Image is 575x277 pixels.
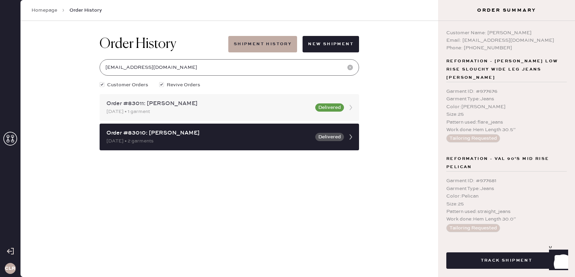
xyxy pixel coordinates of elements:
[510,116,552,125] th: QTY
[277,158,297,179] img: logo
[510,125,552,134] td: 1
[446,200,567,208] div: Size : 25
[31,7,57,14] a: Homepage
[303,36,359,52] button: New Shipment
[446,37,567,44] div: Email: [EMAIL_ADDRESS][DOMAIN_NAME]
[98,242,222,251] th: Order Date
[446,95,567,103] div: Garment Type : Jeans
[100,59,359,76] input: Search by order number, customer name, email or phone number
[22,212,552,221] div: Reformation Customer Love
[542,246,572,276] iframe: Front Chat
[106,108,311,115] div: [DATE] • 1 garment
[22,204,552,212] div: Shipment #108599
[446,111,567,118] div: Size : 25
[99,116,510,125] th: Description
[106,100,311,108] div: Order #83011: [PERSON_NAME]
[419,251,552,260] td: 1
[446,155,567,171] span: Reformation - Val 90's Mid Rise Pelican
[446,118,567,126] div: Pattern used : flare_jeans
[22,196,552,204] div: Shipment Summary
[446,215,567,223] div: Work done : Hem Length 30.0”
[446,29,567,37] div: Customer Name: [PERSON_NAME]
[446,185,567,192] div: Garment Type : Jeans
[446,103,567,111] div: Color : [PERSON_NAME]
[446,57,567,82] span: Reformation - [PERSON_NAME] Low Rise Slouchy Wide Leg Jeans [PERSON_NAME]
[446,126,567,134] div: Work done : Hem Length 30.5”
[22,251,98,260] td: 83483
[22,46,552,54] div: Packing slip
[446,192,567,200] div: Color : Pelican
[22,73,552,81] div: Customer information
[446,177,567,185] div: Garment ID : # 977681
[22,54,552,62] div: Order # 83483
[446,224,500,232] button: Tailoring Requested
[446,208,567,215] div: Pattern used : straight_jeans
[22,242,98,251] th: ID
[228,36,297,52] button: Shipment History
[22,81,552,105] div: # 89453 [PERSON_NAME] Qiu [EMAIL_ADDRESS][DOMAIN_NAME]
[438,7,575,14] h3: Order Summary
[106,137,311,145] div: [DATE] • 2 garments
[222,242,419,251] th: Customer
[315,133,344,141] button: Delivered
[277,8,297,29] img: logo
[106,129,311,137] div: Order #83010: [PERSON_NAME]
[69,7,102,14] span: Order History
[22,231,552,239] div: Orders In Shipment :
[446,88,567,95] div: Garment ID : # 977676
[222,251,419,260] td: [PERSON_NAME]
[261,269,312,274] img: logo
[5,266,15,271] h3: CLR
[315,103,344,112] button: Delivered
[446,252,567,269] button: Track Shipment
[22,116,99,125] th: ID
[167,81,200,89] span: Revive Orders
[261,135,312,141] img: Logo
[446,257,567,263] a: Track Shipment
[419,242,552,251] th: # Garments
[99,125,510,134] td: Pants - Reformation - Auggie Pant Ivory - Size: 2
[446,134,500,142] button: Tailoring Requested
[107,81,148,89] span: Customer Orders
[100,36,176,52] h1: Order History
[98,251,222,260] td: [DATE]
[22,125,99,134] td: 1014313
[446,44,567,52] div: Phone: [PHONE_NUMBER]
